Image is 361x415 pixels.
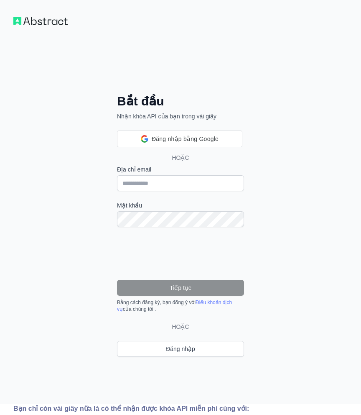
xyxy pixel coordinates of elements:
font: HOẶC [172,323,189,330]
font: Bằng cách đăng ký, bạn đồng ý với [117,300,196,305]
font: Nhận khóa API của bạn trong vài giây [117,113,216,120]
font: HOẶC [172,154,189,161]
font: Mật khẩu [117,202,142,209]
a: Đăng nhập [117,341,244,357]
button: Tiếp tục [117,280,244,296]
font: Địa chỉ email [117,166,151,173]
font: của chúng tôi . [123,306,156,312]
div: Đăng nhập bằng Google [117,131,242,147]
img: Quy trình làm việc [13,17,68,25]
iframe: reCAPTCHA [117,237,244,270]
font: Tiếp tục [170,284,191,291]
font: Đăng nhập [166,346,195,352]
font: Bắt đầu [117,94,164,108]
font: Đăng nhập bằng Google [152,136,219,142]
font: Bạn chỉ còn vài giây nữa là có thể nhận được khóa API miễn phí cùng với: [13,405,249,412]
